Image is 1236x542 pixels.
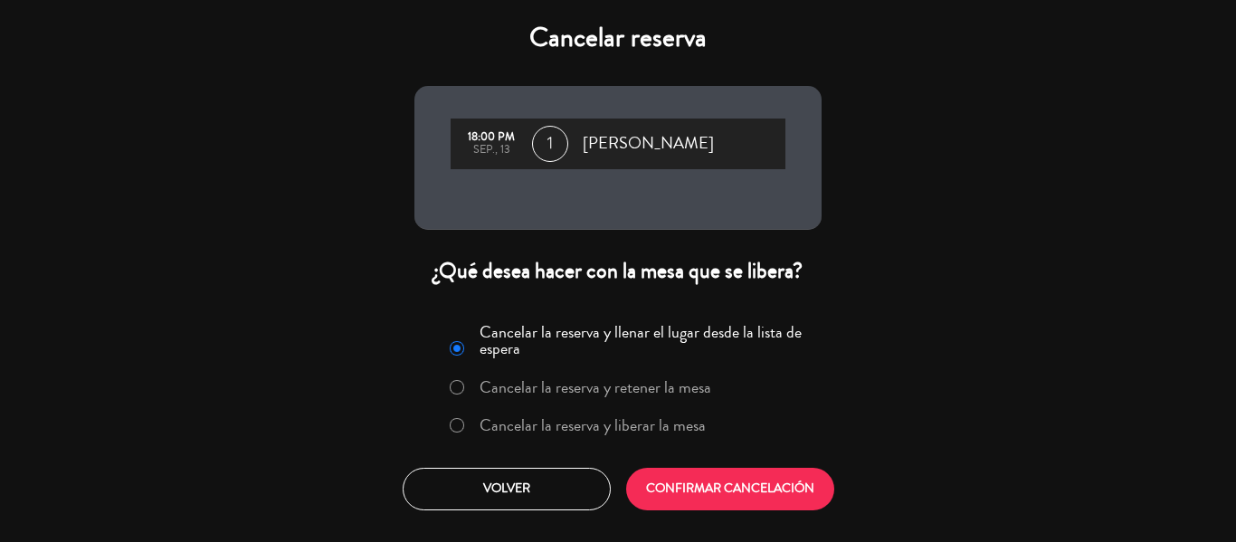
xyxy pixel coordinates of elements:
div: sep., 13 [460,144,523,157]
span: 1 [532,126,568,162]
label: Cancelar la reserva y llenar el lugar desde la lista de espera [480,324,811,357]
div: ¿Qué desea hacer con la mesa que se libera? [414,257,822,285]
h4: Cancelar reserva [414,22,822,54]
button: CONFIRMAR CANCELACIÓN [626,468,834,510]
label: Cancelar la reserva y liberar la mesa [480,417,706,433]
span: [PERSON_NAME] [583,130,714,157]
button: Volver [403,468,611,510]
label: Cancelar la reserva y retener la mesa [480,379,711,395]
div: 18:00 PM [460,131,523,144]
